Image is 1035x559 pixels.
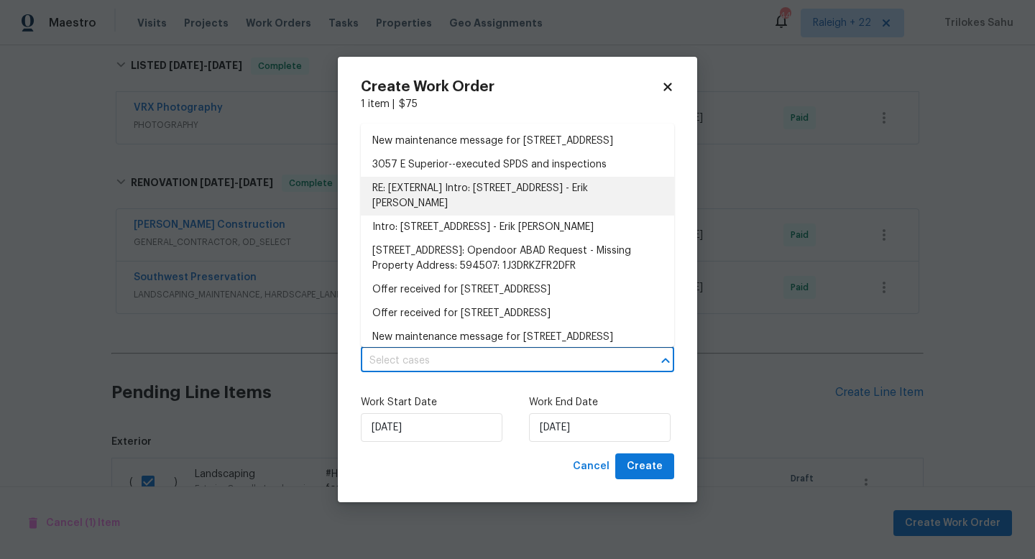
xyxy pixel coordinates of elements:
li: Offer received for [STREET_ADDRESS] [361,302,674,325]
button: Create [615,453,674,480]
li: Intro: [STREET_ADDRESS] - Erik [PERSON_NAME] [361,216,674,239]
h2: Create Work Order [361,80,661,94]
span: $ 75 [399,99,418,109]
li: New maintenance message for [STREET_ADDRESS] [361,129,674,153]
li: [STREET_ADDRESS]: Opendoor ABAD Request - Missing Property Address: 594507: 1J3DRKZFR2DFR [361,239,674,278]
input: M/D/YYYY [529,413,671,442]
label: Work Start Date [361,395,506,410]
li: 3057 E Superior--executed SPDS and inspections [361,153,674,177]
div: 1 item | [361,97,674,111]
label: Work End Date [529,395,674,410]
span: Cancel [573,458,609,476]
li: Offer received for [STREET_ADDRESS] [361,278,674,302]
button: Cancel [567,453,615,480]
button: Close [655,351,676,371]
input: Select cases [361,350,634,372]
li: New maintenance message for [STREET_ADDRESS] [361,325,674,349]
li: RE: [EXTERNAL] Intro: [STREET_ADDRESS] - Erik [PERSON_NAME] [361,177,674,216]
span: Create [627,458,663,476]
input: M/D/YYYY [361,413,502,442]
